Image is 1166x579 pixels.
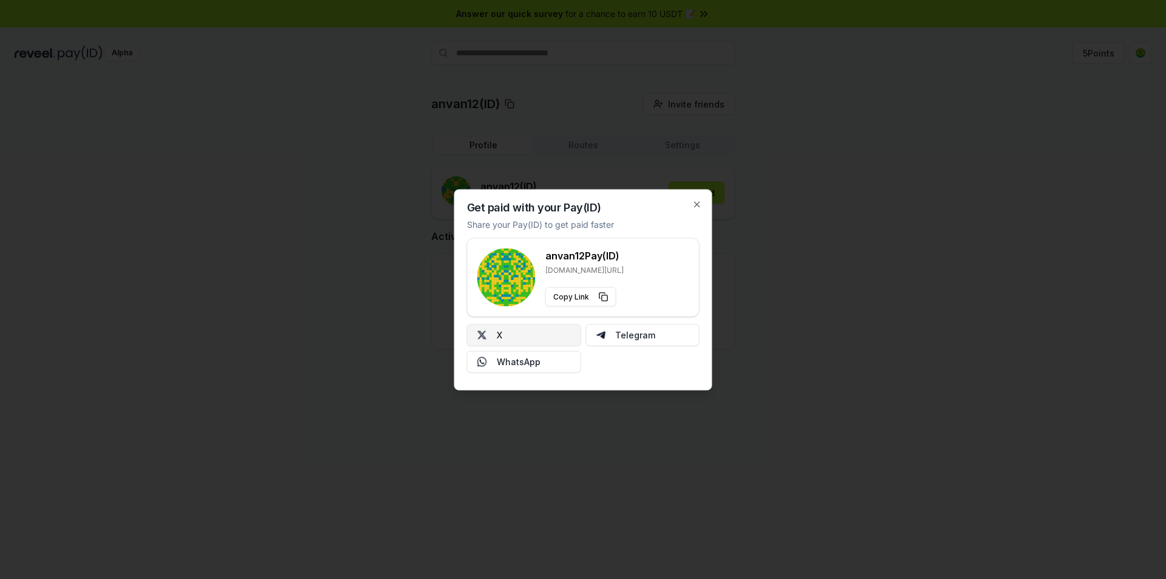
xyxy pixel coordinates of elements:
[467,202,601,213] h2: Get paid with your Pay(ID)
[585,324,700,346] button: Telegram
[545,265,624,275] p: [DOMAIN_NAME][URL]
[545,248,624,262] h3: anvan12 Pay(ID)
[467,324,581,346] button: X
[477,330,487,340] img: X
[596,330,605,340] img: Telegram
[467,218,614,230] p: Share your Pay(ID) to get paid faster
[477,357,487,366] img: Whatsapp
[545,287,616,306] button: Copy Link
[467,351,581,372] button: WhatsApp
